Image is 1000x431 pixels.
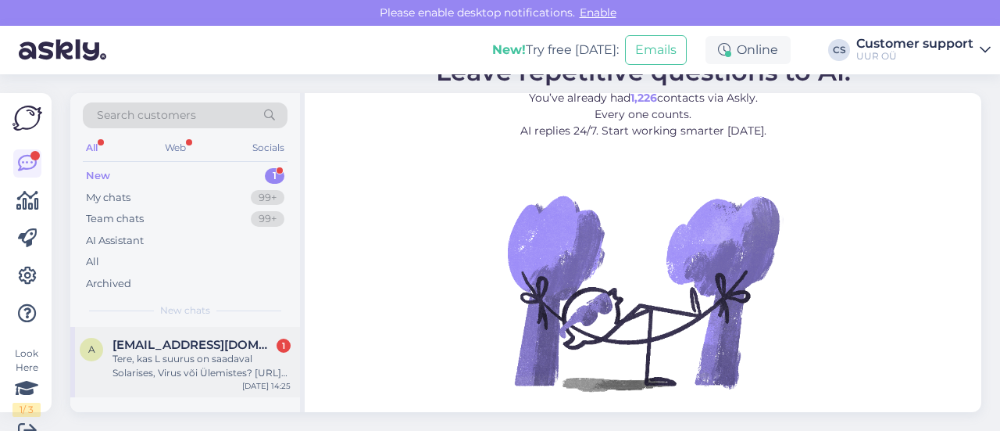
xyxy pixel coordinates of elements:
div: My chats [86,190,130,206]
span: a [88,343,95,355]
span: Enable [575,5,621,20]
img: Askly Logo [12,106,42,131]
div: 1 [277,339,291,353]
p: You’ve already had contacts via Askly. Every one counts. AI replies 24/7. Start working smarter [... [436,90,851,139]
div: UUR OÜ [856,50,973,63]
div: CS [828,39,850,61]
div: 1 / 3 [12,403,41,417]
div: Online [705,36,791,64]
div: All [83,138,101,158]
div: Socials [249,138,287,158]
div: Try free [DATE]: [492,41,619,59]
span: awishnevsky@gmail.com [112,338,275,352]
div: Archived [86,276,131,292]
div: AI Assistant [86,233,144,249]
span: Search customers [97,107,196,124]
div: Tere, kas L suurus on saadaval Solarises, Virus või Ülemistes? [URL][DOMAIN_NAME] [112,352,291,380]
div: 99+ [251,211,284,227]
div: New [86,168,110,184]
button: Emails [625,35,687,65]
div: Look Here [12,347,41,417]
div: 99+ [251,190,284,206]
b: 1,226 [630,91,657,105]
div: All [86,254,99,270]
span: New chats [160,303,210,318]
div: Team chats [86,211,144,227]
div: Customer support [856,38,973,50]
b: New! [492,42,526,57]
div: Web [162,138,189,158]
div: 1 [265,168,284,184]
a: Customer supportUUR OÜ [856,38,991,63]
div: [DATE] 14:25 [242,380,291,392]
